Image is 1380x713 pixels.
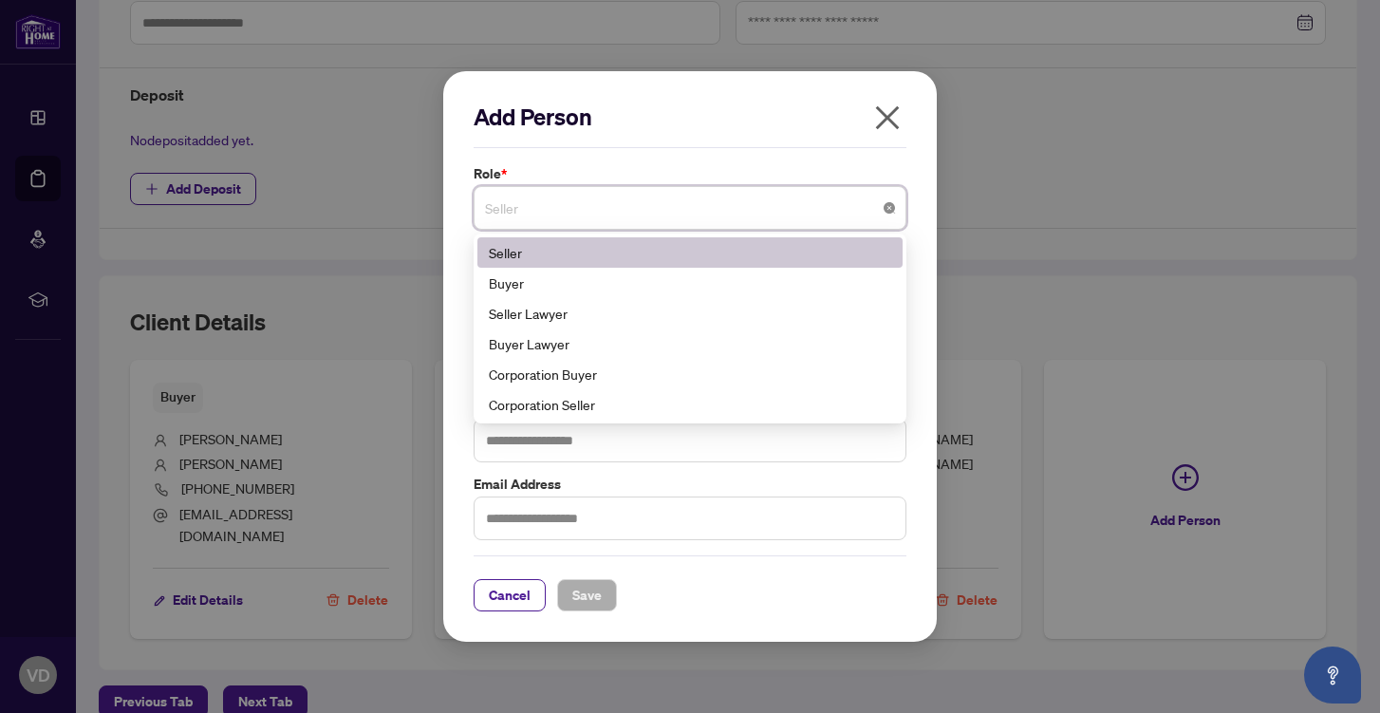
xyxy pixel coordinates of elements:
[557,579,617,611] button: Save
[489,394,891,415] div: Corporation Seller
[477,328,903,359] div: Buyer Lawyer
[489,303,891,324] div: Seller Lawyer
[474,474,906,495] label: Email Address
[489,580,531,610] span: Cancel
[884,202,895,214] span: close-circle
[489,272,891,293] div: Buyer
[489,242,891,263] div: Seller
[474,102,906,132] h2: Add Person
[477,359,903,389] div: Corporation Buyer
[477,237,903,268] div: Seller
[477,389,903,420] div: Corporation Seller
[489,364,891,385] div: Corporation Buyer
[872,103,903,133] span: close
[474,163,906,184] label: Role
[474,579,546,611] button: Cancel
[489,333,891,354] div: Buyer Lawyer
[477,298,903,328] div: Seller Lawyer
[477,268,903,298] div: Buyer
[1304,647,1361,704] button: Open asap
[485,190,895,226] span: Seller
